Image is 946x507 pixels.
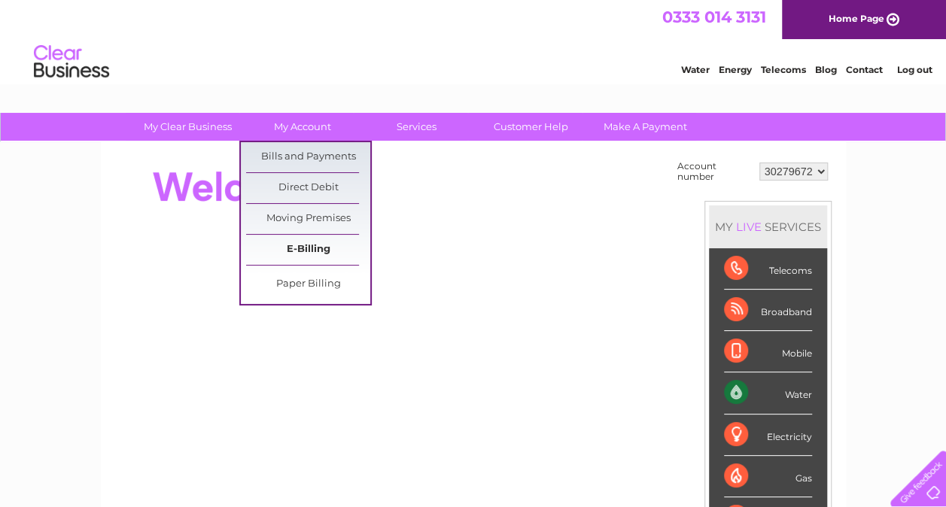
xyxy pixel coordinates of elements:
[815,64,837,75] a: Blog
[246,142,370,172] a: Bills and Payments
[246,269,370,299] a: Paper Billing
[724,414,812,456] div: Electricity
[724,290,812,331] div: Broadband
[583,113,707,141] a: Make A Payment
[674,157,756,186] td: Account number
[724,248,812,290] div: Telecoms
[126,113,250,141] a: My Clear Business
[724,456,812,497] div: Gas
[681,64,710,75] a: Water
[896,64,932,75] a: Log out
[733,220,765,234] div: LIVE
[246,204,370,234] a: Moving Premises
[724,331,812,372] div: Mobile
[240,113,364,141] a: My Account
[761,64,806,75] a: Telecoms
[724,372,812,414] div: Water
[354,113,479,141] a: Services
[709,205,827,248] div: MY SERVICES
[846,64,883,75] a: Contact
[246,173,370,203] a: Direct Debit
[662,8,766,26] a: 0333 014 3131
[719,64,752,75] a: Energy
[118,8,829,73] div: Clear Business is a trading name of Verastar Limited (registered in [GEOGRAPHIC_DATA] No. 3667643...
[469,113,593,141] a: Customer Help
[246,235,370,265] a: E-Billing
[33,39,110,85] img: logo.png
